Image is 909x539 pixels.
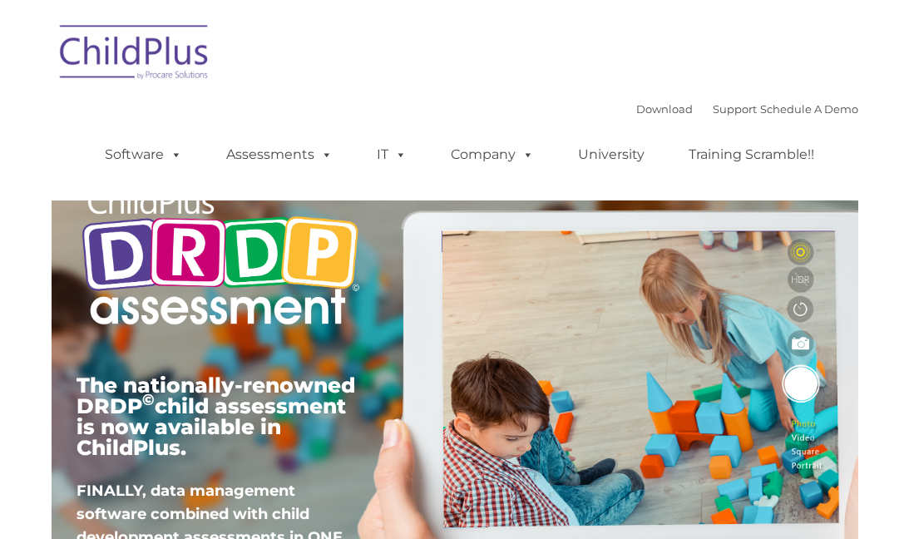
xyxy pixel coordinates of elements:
[434,138,551,171] a: Company
[636,102,858,116] font: |
[210,138,349,171] a: Assessments
[360,138,423,171] a: IT
[52,13,218,96] img: ChildPlus by Procare Solutions
[561,138,661,171] a: University
[713,102,757,116] a: Support
[77,373,355,460] span: The nationally-renowned DRDP child assessment is now available in ChildPlus.
[760,102,858,116] a: Schedule A Demo
[636,102,693,116] a: Download
[672,138,831,171] a: Training Scramble!!
[77,171,364,346] img: Copyright - DRDP Logo Light
[142,390,155,409] sup: ©
[88,138,199,171] a: Software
